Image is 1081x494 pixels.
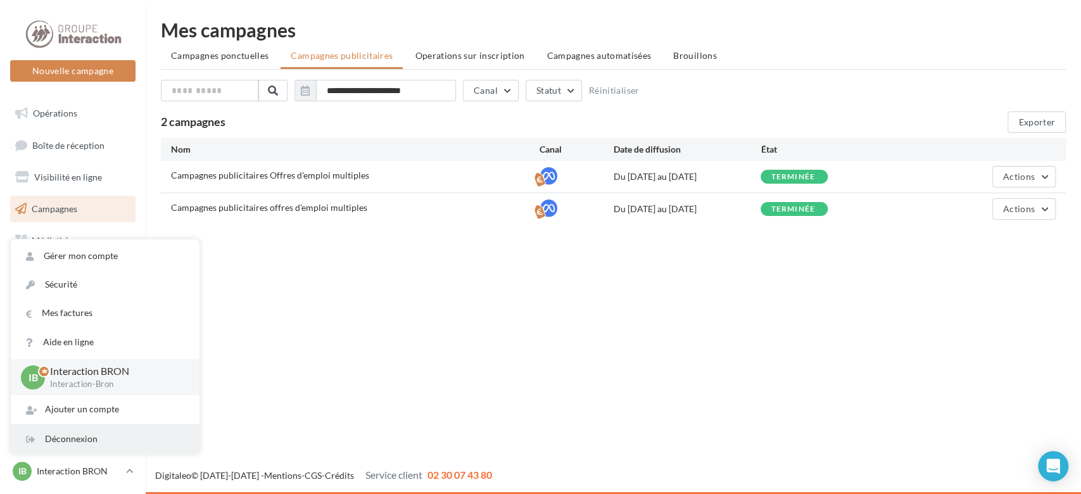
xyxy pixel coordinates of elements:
[1008,111,1066,133] button: Exporter
[613,143,761,156] div: Date de diffusion
[11,395,199,424] div: Ajouter un compte
[11,328,199,357] a: Aide en ligne
[11,299,199,327] a: Mes factures
[427,469,492,481] span: 02 30 07 43 80
[613,203,761,215] div: Du [DATE] au [DATE]
[673,50,717,61] span: Brouillons
[32,234,84,245] span: Médiathèque
[415,50,524,61] span: Operations sur inscription
[155,470,492,481] span: © [DATE]-[DATE] - - -
[171,50,269,61] span: Campagnes ponctuelles
[547,50,652,61] span: Campagnes automatisées
[11,425,199,453] div: Déconnexion
[771,205,815,213] div: terminée
[50,379,179,390] p: Interaction-Bron
[8,132,138,159] a: Boîte de réception
[264,470,301,481] a: Mentions
[155,470,191,481] a: Digitaleo
[8,100,138,127] a: Opérations
[1038,451,1068,481] div: Open Intercom Messenger
[34,172,102,182] span: Visibilité en ligne
[11,242,199,270] a: Gérer mon compte
[1003,171,1035,182] span: Actions
[28,370,38,384] span: IB
[161,115,225,129] span: 2 campagnes
[18,465,27,478] span: IB
[8,164,138,191] a: Visibilité en ligne
[10,459,136,483] a: IB Interaction BRON
[171,170,369,180] span: Campagnes publicitaires Offres d'emploi multiples
[761,143,908,156] div: État
[589,85,640,96] button: Réinitialiser
[325,470,354,481] a: Crédits
[992,166,1056,187] button: Actions
[365,469,422,481] span: Service client
[771,173,815,181] div: terminée
[305,470,322,481] a: CGS
[33,108,77,118] span: Opérations
[540,143,613,156] div: Canal
[171,143,540,156] div: Nom
[992,198,1056,220] button: Actions
[8,196,138,222] a: Campagnes
[37,465,121,478] p: Interaction BRON
[1003,203,1035,214] span: Actions
[11,270,199,299] a: Sécurité
[171,202,367,213] span: Campagnes publicitaires offres d'emploi multiples
[8,227,138,254] a: Médiathèque
[32,139,104,150] span: Boîte de réception
[613,170,761,183] div: Du [DATE] au [DATE]
[8,258,138,285] a: Calendrier
[32,203,77,214] span: Campagnes
[526,80,582,101] button: Statut
[463,80,519,101] button: Canal
[161,20,1066,39] div: Mes campagnes
[10,60,136,82] button: Nouvelle campagne
[50,364,179,379] p: Interaction BRON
